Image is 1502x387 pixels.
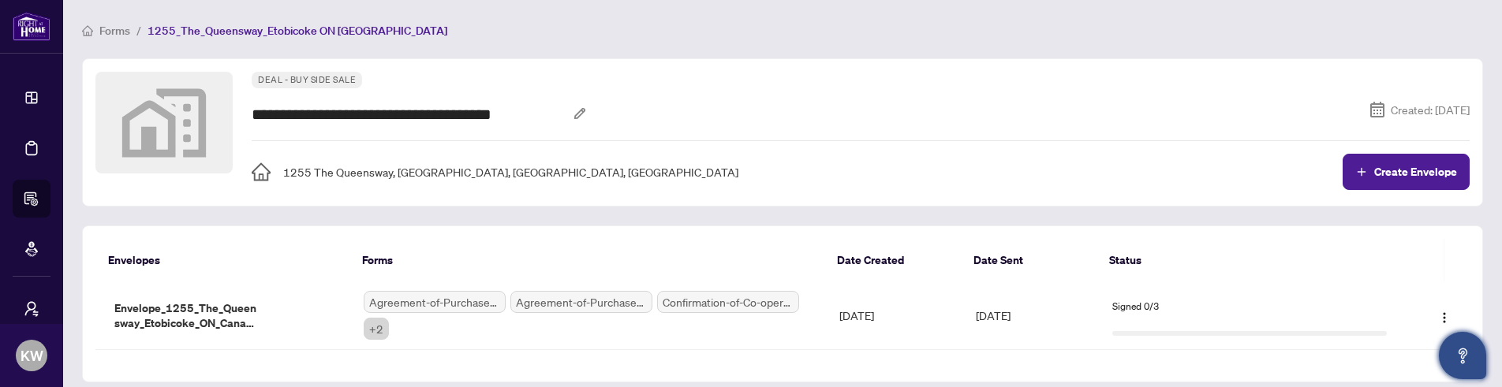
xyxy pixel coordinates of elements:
th: Forms [349,239,824,281]
span: user-switch [24,301,39,317]
button: Open asap [1439,332,1486,379]
img: Property [95,72,233,173]
span: Forms [99,24,130,38]
span: home [82,25,93,36]
button: Logo [1432,303,1457,328]
img: logo [13,12,50,41]
span: +2 [364,318,389,340]
th: Status [1097,239,1395,281]
span: Create Envelope [1374,166,1457,177]
span: KW [21,344,43,367]
span: Agreement-of-Purchase-and-Sale-–-CondominiumResale.pdf [510,291,652,313]
th: Date Created [824,239,960,281]
span: Created: [DATE] [1391,101,1470,118]
span: Signed 0/3 [1112,300,1159,314]
span: 1255_The_Queensway_Etobicoke ON [GEOGRAPHIC_DATA] [148,24,447,38]
button: Create Envelope [1343,154,1470,190]
li: / [136,21,141,39]
th: Date Sent [961,239,1097,281]
span: Deal - Buy Side Sale [252,72,362,88]
span: Confirmation-of-Co-operation-and-Representation-–-Buyer-Seller.pdf [657,291,799,313]
img: Logo [1438,311,1451,324]
span: Agreement-of-Purchase-and-Sale.pdf [364,291,506,313]
th: Envelopes [95,239,349,281]
span: 1255 The Queensway, [GEOGRAPHIC_DATA], [GEOGRAPHIC_DATA], [GEOGRAPHIC_DATA] [283,163,738,180]
td: [DATE] [963,281,1100,350]
td: [DATE] [827,281,963,350]
span: Envelope_1255_The_Queensway_Etobicoke_ON_Canada_1759521705413 [108,300,266,331]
